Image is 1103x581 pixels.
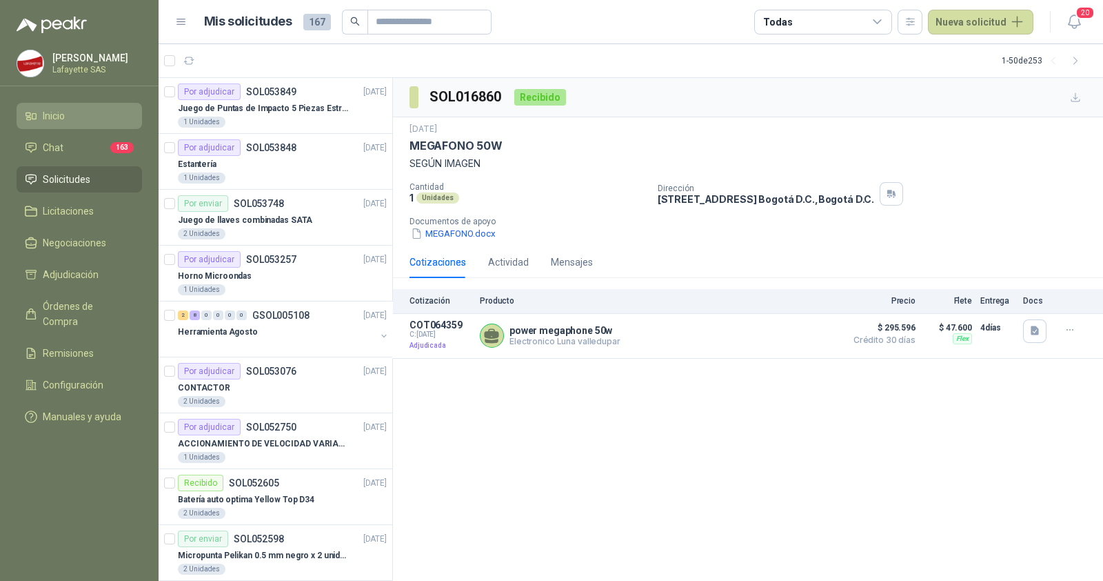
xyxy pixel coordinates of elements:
[17,404,142,430] a: Manuales y ayuda
[246,87,296,97] p: SOL053849
[363,309,387,322] p: [DATE]
[43,235,106,250] span: Negociaciones
[363,141,387,155] p: [DATE]
[17,198,142,224] a: Licitaciones
[178,311,188,320] div: 2
[980,296,1015,306] p: Entrega
[551,255,593,270] div: Mensajes
[409,139,503,153] p: MEGAFONO 50W
[236,311,247,320] div: 0
[509,336,620,346] p: Electronico Luna valledupar
[178,452,225,463] div: 1 Unidades
[52,53,139,63] p: [PERSON_NAME]
[159,413,392,469] a: Por adjudicarSOL052750[DATE] ACCIONAMIENTO DE VELOCIDAD VARIABLE1 Unidades
[1002,50,1086,72] div: 1 - 50 de 253
[178,326,258,339] p: Herramienta Agosto
[409,226,497,241] button: MEGAFONO.docx
[178,382,230,395] p: CONTACTOR
[409,296,472,306] p: Cotización
[178,195,228,212] div: Por enviar
[178,307,389,351] a: 2 8 0 0 0 0 GSOL005108[DATE] Herramienta Agosto
[178,228,225,239] div: 2 Unidades
[43,108,65,124] span: Inicio
[225,311,235,320] div: 0
[178,363,241,380] div: Por adjudicar
[488,255,529,270] div: Actividad
[110,142,134,153] span: 163
[303,14,331,30] span: 167
[658,193,874,205] p: [STREET_ADDRESS] Bogotá D.C. , Bogotá D.C.
[658,184,874,193] p: Dirección
[363,197,387,210] p: [DATE]
[43,409,121,424] span: Manuales y ayuda
[1075,6,1095,19] span: 20
[409,255,466,270] div: Cotizaciones
[178,158,216,171] p: Estantería
[409,331,472,339] span: C: [DATE]
[159,246,392,302] a: Por adjudicarSOL053257[DATE] Horno Microondas1 Unidades
[17,262,142,288] a: Adjudicación
[363,533,387,546] p: [DATE]
[409,192,414,204] p: 1
[363,477,387,490] p: [DATE]
[924,296,972,306] p: Flete
[763,14,792,30] div: Todas
[416,193,459,204] div: Unidades
[17,230,142,256] a: Negociaciones
[409,156,1086,171] p: SEGÚN IMAGEN
[43,172,90,187] span: Solicitudes
[480,296,838,306] p: Producto
[178,564,225,575] div: 2 Unidades
[43,204,94,219] span: Licitaciones
[159,525,392,581] a: Por enviarSOL052598[DATE] Micropunta Pelikan 0.5 mm negro x 2 unidades2 Unidades
[178,117,225,128] div: 1 Unidades
[409,319,472,331] p: COT064359
[178,102,350,115] p: Juego de Puntas de Impacto 5 Piezas Estrella PH2 de 2'' Zanco 1/4'' Truper
[178,508,225,519] div: 2 Unidades
[363,253,387,266] p: [DATE]
[17,50,43,77] img: Company Logo
[409,339,472,353] p: Adjudicada
[847,296,915,306] p: Precio
[159,357,392,413] a: Por adjudicarSOL053076[DATE] CONTACTOR2 Unidades
[159,134,392,190] a: Por adjudicarSOL053848[DATE] Estantería1 Unidades
[17,103,142,129] a: Inicio
[409,182,647,192] p: Cantidad
[178,549,350,562] p: Micropunta Pelikan 0.5 mm negro x 2 unidades
[159,190,392,246] a: Por enviarSOL053748[DATE] Juego de llaves combinadas SATA2 Unidades
[43,346,94,361] span: Remisiones
[178,214,312,227] p: Juego de llaves combinadas SATA
[178,173,225,184] div: 1 Unidades
[953,333,972,344] div: Flex
[17,293,142,335] a: Órdenes de Compra
[246,255,296,264] p: SOL053257
[847,336,915,344] span: Crédito 30 días
[178,437,350,451] p: ACCIONAMIENTO DE VELOCIDAD VARIABLE
[178,284,225,295] div: 1 Unidades
[178,419,241,435] div: Por adjudicar
[409,217,1097,226] p: Documentos de apoyo
[43,140,63,155] span: Chat
[924,319,972,336] p: $ 47.600
[159,78,392,134] a: Por adjudicarSOL053849[DATE] Juego de Puntas de Impacto 5 Piezas Estrella PH2 de 2'' Zanco 1/4'' ...
[17,135,142,161] a: Chat163
[1023,296,1051,306] p: Docs
[246,143,296,152] p: SOL053848
[178,475,223,491] div: Recibido
[17,17,87,33] img: Logo peakr
[52,66,139,74] p: Lafayette SAS
[246,366,296,376] p: SOL053076
[409,123,437,136] p: [DATE]
[363,86,387,99] p: [DATE]
[43,299,129,329] span: Órdenes de Compra
[252,311,310,320] p: GSOL005108
[178,531,228,547] div: Por enviar
[178,251,241,268] div: Por adjudicar
[43,377,103,393] span: Configuración
[178,493,314,506] p: Batería auto optima Yellow Top D34
[190,311,200,320] div: 8
[429,86,503,108] h3: SOL016860
[43,267,99,282] span: Adjudicación
[178,396,225,407] div: 2 Unidades
[178,139,241,156] div: Por adjudicar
